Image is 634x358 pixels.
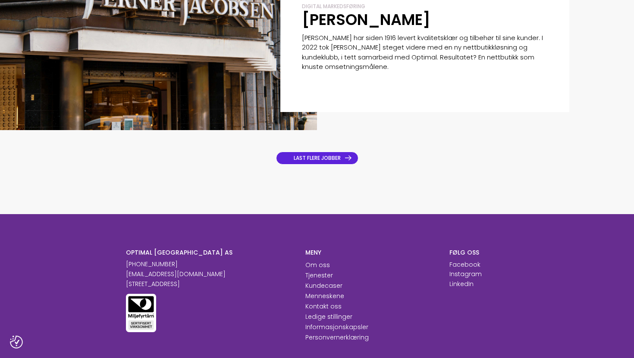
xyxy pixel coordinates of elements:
a: Facebook [449,260,480,269]
h2: [PERSON_NAME] [302,10,548,30]
div: Digital markedsføring [302,3,548,10]
a: Om oss [305,261,330,269]
a: LAST FLERE JOBBER [276,152,358,165]
a: Kontakt oss [305,302,342,311]
a: [EMAIL_ADDRESS][DOMAIN_NAME] [126,270,226,278]
a: Instagram [449,270,482,278]
a: Informasjonskapsler [305,323,368,331]
img: Revisit consent button [10,336,23,349]
a: LinkedIn [449,280,474,288]
a: Menneskene [305,292,344,300]
a: Ledige stillinger [305,312,352,321]
h6: OPTIMAL [GEOGRAPHIC_DATA] AS [126,249,293,256]
button: Samtykkepreferanser [10,336,23,349]
a: Kundecaser [305,281,342,290]
a: Personvernerklæring [305,333,369,342]
img: Miljøfyrtårn sertifisert virksomhet [126,294,156,332]
p: [STREET_ADDRESS] [126,280,293,289]
h6: MENY [305,249,436,256]
a: Tjenester [305,271,333,280]
p: Facebook [449,260,480,269]
h6: FØLG OSS [449,249,508,256]
p: [PERSON_NAME] har siden 1916 levert kvalitetsklær og tilbehør til sine kunder. I 2022 tok [PERSON... [302,33,548,72]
